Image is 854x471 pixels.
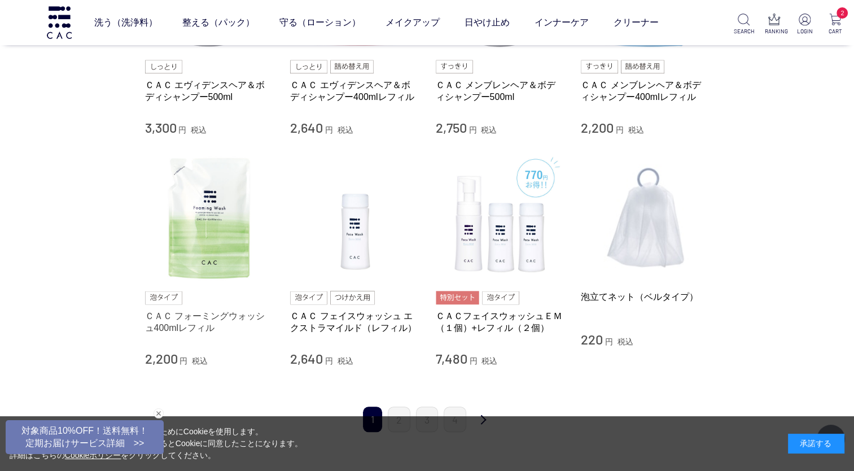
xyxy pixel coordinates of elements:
[192,356,208,365] span: 税込
[436,350,467,367] span: 7,480
[472,407,494,433] a: 次
[290,291,327,304] img: 泡タイプ
[436,291,479,304] img: 特別セット
[605,337,613,346] span: 円
[182,7,254,38] a: 整える（パック）
[94,7,157,38] a: 洗う（洗浄料）
[45,6,73,38] img: logo
[436,60,473,73] img: すっきり
[436,79,564,103] a: ＣＡＣ メンブレンヘア＆ボディシャンプー500ml
[388,407,410,432] a: 2
[795,27,814,36] p: LOGIN
[436,153,564,282] img: ＣＡＣフェイスウォッシュＥＭ（１個）+レフィル（２個）
[145,350,178,367] span: 2,200
[290,153,419,282] img: ＣＡＣ フェイスウォッシュ エクストラマイルド（レフィル）
[145,291,182,304] img: 泡タイプ
[482,291,519,304] img: 泡タイプ
[325,356,333,365] span: 円
[436,310,564,334] a: ＣＡＣフェイスウォッシュＥＭ（１個）+レフィル（２個）
[613,7,658,38] a: クリーナー
[290,60,327,73] img: しっとり
[436,119,467,136] span: 2,750
[734,14,754,36] a: SEARCH
[481,125,497,134] span: 税込
[290,310,419,334] a: ＣＡＣ フェイスウォッシュ エクストラマイルド（レフィル）
[385,7,439,38] a: メイクアップ
[145,153,274,282] img: ＣＡＣ フォーミングウォッシュ400mlレフィル
[581,153,710,282] img: 泡立てネット（ベルタイプ）
[145,310,274,334] a: ＣＡＣ フォーミングウォッシュ400mlレフィル
[788,434,844,453] div: 承諾する
[145,119,177,136] span: 3,300
[363,407,382,432] span: 1
[764,27,784,36] p: RANKING
[290,79,419,103] a: ＣＡＣ エヴィデンスヘア＆ボディシャンプー400mlレフィル
[179,356,187,365] span: 円
[617,337,633,346] span: 税込
[444,407,466,432] a: 4
[330,60,374,73] img: 詰め替え用
[825,14,845,36] a: 2 CART
[581,79,710,103] a: ＣＡＣ メンブレンヘア＆ボディシャンプー400mlレフィル
[338,125,353,134] span: 税込
[837,7,848,19] span: 2
[628,125,644,134] span: 税込
[416,407,438,432] a: 3
[468,125,476,134] span: 円
[290,119,323,136] span: 2,640
[581,60,618,73] img: すっきり
[764,14,784,36] a: RANKING
[290,350,323,367] span: 2,640
[279,7,360,38] a: 守る（ローション）
[178,125,186,134] span: 円
[534,7,588,38] a: インナーケア
[330,291,374,304] img: つけかえ用
[469,356,477,365] span: 円
[145,60,182,73] img: しっとり
[795,14,814,36] a: LOGIN
[325,125,333,134] span: 円
[464,7,509,38] a: 日やけ止め
[825,27,845,36] p: CART
[734,27,754,36] p: SEARCH
[581,331,603,347] span: 220
[581,119,614,136] span: 2,200
[621,60,664,73] img: 詰め替え用
[581,291,710,303] a: 泡立てネット（ベルタイプ）
[145,79,274,103] a: ＣＡＣ エヴィデンスヘア＆ボディシャンプー500ml
[481,356,497,365] span: 税込
[191,125,207,134] span: 税込
[616,125,624,134] span: 円
[338,356,353,365] span: 税込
